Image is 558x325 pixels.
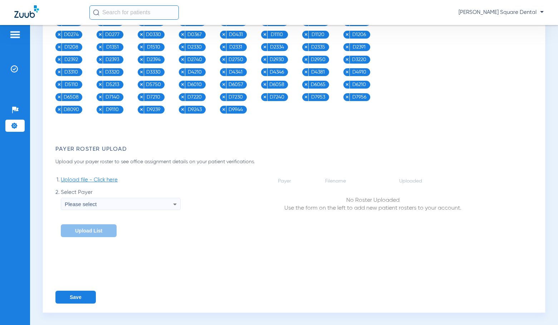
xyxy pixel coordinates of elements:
[263,70,267,74] img: x.svg
[268,81,286,89] span: D6058
[181,45,185,49] img: x.svg
[222,45,226,49] img: x.svg
[263,32,267,36] img: x.svg
[226,106,245,114] span: D9944
[98,57,102,61] img: x.svg
[304,70,308,74] img: x.svg
[55,158,320,166] p: Upload your payer roster to see office assignment details on your patient verifications.
[226,68,245,76] span: D4341
[61,224,117,237] button: Upload List
[350,81,368,89] span: D6210
[181,95,185,99] img: x.svg
[103,68,122,76] span: D3320
[93,9,99,16] img: Search Icon
[57,57,61,61] img: x.svg
[144,106,163,114] span: D9239
[61,176,118,184] span: Upload file - Click here
[459,9,544,16] span: [PERSON_NAME] Square Dental
[57,70,61,74] img: x.svg
[268,31,286,39] span: D1110
[522,291,558,325] div: Chat Widget
[57,82,61,86] img: x.svg
[103,31,122,39] span: D0277
[222,107,226,111] img: x.svg
[55,291,96,304] button: Save
[266,186,479,212] td: Use the form on the left to add new patient rosters to your account.
[185,106,204,114] span: D9243
[98,95,102,99] img: x.svg
[62,68,80,76] span: D3310
[139,82,143,86] img: x.svg
[226,43,245,51] span: D2331
[309,56,327,64] span: D2950
[226,56,245,64] span: D2750
[185,43,204,51] span: D2330
[185,93,204,101] span: D7220
[139,57,143,61] img: x.svg
[309,31,327,39] span: D1120
[98,45,102,49] img: x.svg
[144,68,163,76] span: D3330
[62,106,80,114] span: D8090
[268,43,286,51] span: D2334
[309,81,327,89] span: D6065
[304,45,308,49] img: x.svg
[55,146,536,153] h3: Payer Roster Upload
[345,57,349,61] img: x.svg
[309,93,327,101] span: D7953
[304,57,308,61] img: x.svg
[185,81,204,89] span: D6010
[181,32,185,36] img: x.svg
[304,32,308,36] img: x.svg
[9,30,21,39] img: hamburger-icon
[98,107,102,111] img: x.svg
[222,95,226,99] img: x.svg
[103,81,122,89] span: D5213
[144,43,163,51] span: D1510
[61,189,181,210] label: Select Payer
[14,5,39,18] img: Zuub Logo
[89,5,179,20] input: Search for patients
[181,107,185,111] img: x.svg
[350,43,368,51] span: D2391
[144,56,163,64] span: D2394
[350,93,368,101] span: D7956
[181,57,185,61] img: x.svg
[103,43,122,51] span: D1351
[266,196,479,204] span: No Roster Uploaded
[139,70,143,74] img: x.svg
[57,107,61,111] img: x.svg
[57,45,61,49] img: x.svg
[345,32,349,36] img: x.svg
[350,31,368,39] span: D1206
[103,106,122,114] span: D9110
[222,82,226,86] img: x.svg
[263,82,267,86] img: x.svg
[278,177,324,185] td: Payer
[399,177,479,185] td: Uploaded
[226,81,245,89] span: D6057
[185,56,204,64] span: D2740
[144,93,163,101] span: D7210
[350,56,368,64] span: D3220
[181,82,185,86] img: x.svg
[62,56,80,64] span: D2392
[185,68,204,76] span: D4210
[57,32,61,36] img: x.svg
[144,31,163,39] span: D0330
[62,43,80,51] span: D1208
[222,70,226,74] img: x.svg
[185,31,204,39] span: D0367
[226,31,245,39] span: D0431
[345,45,349,49] img: x.svg
[139,107,143,111] img: x.svg
[103,56,122,64] span: D2393
[345,70,349,74] img: x.svg
[304,82,308,86] img: x.svg
[345,82,349,86] img: x.svg
[62,81,80,89] span: D5110
[139,32,143,36] img: x.svg
[350,68,368,76] span: D4910
[57,95,61,99] img: x.svg
[268,93,286,101] span: D7240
